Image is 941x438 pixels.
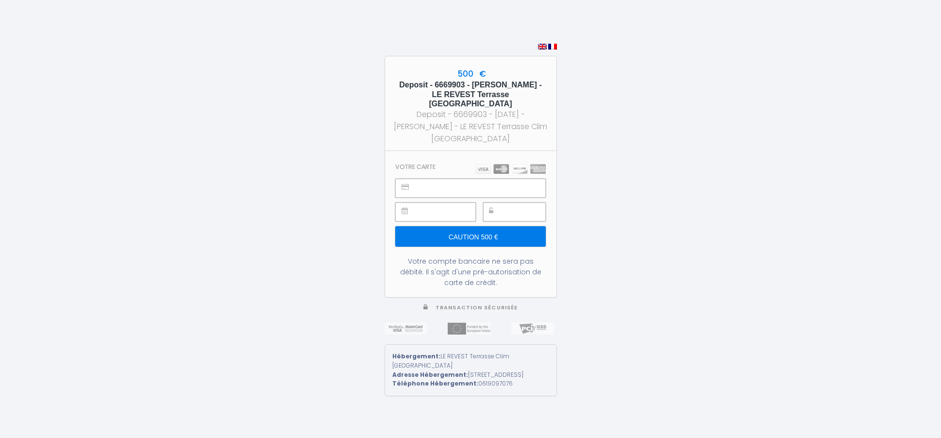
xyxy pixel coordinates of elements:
div: Votre compte bancaire ne sera pas débité. Il s'agit d'une pré-autorisation de carte de crédit. [395,256,545,288]
iframe: Cadre sécurisé pour la saisie du code de sécurité CVC [505,203,545,221]
div: 0619097076 [392,379,549,388]
img: fr.png [548,44,557,50]
span: Transaction sécurisée [436,304,518,311]
div: [STREET_ADDRESS] [392,371,549,380]
strong: Téléphone Hébergement: [392,379,478,387]
h3: Votre carte [395,163,436,170]
img: carts.png [475,164,546,174]
input: Caution 500 € [395,226,545,247]
strong: Adresse Hébergement: [392,371,468,379]
img: en.png [538,44,547,50]
div: Deposit - 6669903 - [DATE] - [PERSON_NAME] - LE REVEST Terrasse Clim [GEOGRAPHIC_DATA] [394,108,548,145]
strong: Hébergement: [392,352,440,360]
span: 500 € [455,68,486,80]
iframe: Cadre sécurisé pour la saisie du numéro de carte [417,179,545,197]
iframe: Cadre sécurisé pour la saisie de la date d'expiration [417,203,475,221]
div: LE REVEST Terrasse Clim [GEOGRAPHIC_DATA] [392,352,549,371]
h5: Deposit - 6669903 - [PERSON_NAME] - LE REVEST Terrasse [GEOGRAPHIC_DATA] [394,80,548,108]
